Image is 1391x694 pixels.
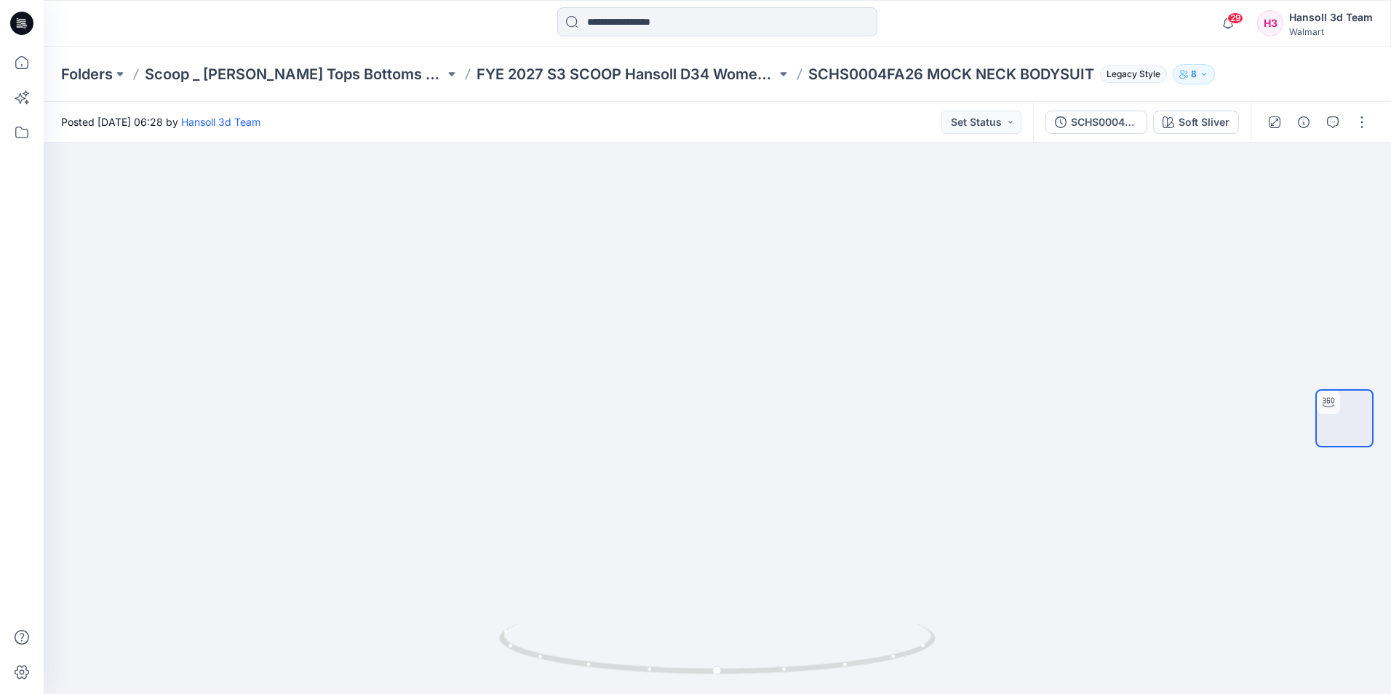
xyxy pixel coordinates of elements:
button: Soft Sliver [1153,111,1239,134]
div: SCHS0004FA26_MPCI SC_MOCK NECK BODYSUIT [1071,114,1138,130]
button: SCHS0004FA26_MPCI SC_MOCK NECK BODYSUIT [1045,111,1147,134]
a: Hansoll 3d Team [181,116,260,128]
span: Legacy Style [1100,65,1167,83]
a: Scoop _ [PERSON_NAME] Tops Bottoms Dresses [145,64,445,84]
p: SCHS0004FA26 MOCK NECK BODYSUIT [808,64,1094,84]
span: Posted [DATE] 06:28 by [61,114,260,129]
div: H3 [1257,10,1283,36]
div: Soft Sliver [1179,114,1229,130]
div: Hansoll 3d Team [1289,9,1373,26]
div: Walmart [1289,26,1373,37]
button: 8 [1173,64,1215,84]
button: Legacy Style [1094,64,1167,84]
button: Details [1292,111,1315,134]
a: Folders [61,64,113,84]
span: 29 [1227,12,1243,24]
a: FYE 2027 S3 SCOOP Hansoll D34 Womens Knits [477,64,776,84]
p: 8 [1191,66,1197,82]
